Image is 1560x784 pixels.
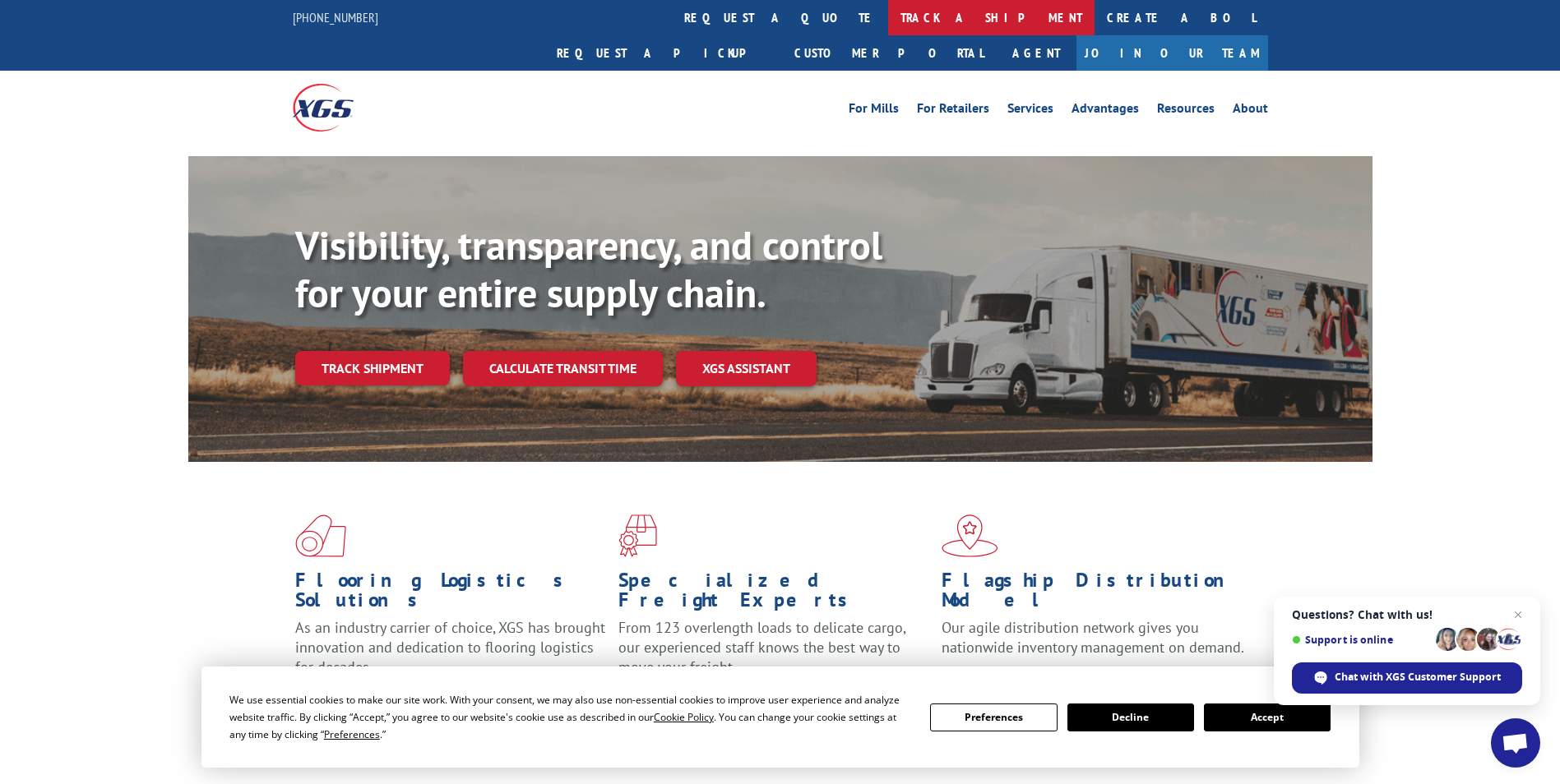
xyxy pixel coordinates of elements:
[618,514,657,557] img: xgs-icon-focused-on-flooring-red
[295,219,882,318] b: Visibility, transparency, and control for your entire supply chain.
[942,618,1244,657] span: Our agile distribution network gives you nationwide inventory management on demand.
[1335,670,1501,685] span: Chat with XGS Customer Support
[324,727,380,741] span: Preferences
[1233,102,1268,120] a: About
[676,351,817,386] a: XGS ASSISTANT
[1157,102,1215,120] a: Resources
[618,570,929,618] h1: Specialized Freight Experts
[1072,102,1139,120] a: Advantages
[930,703,1057,731] button: Preferences
[1292,662,1522,694] span: Chat with XGS Customer Support
[654,710,714,724] span: Cookie Policy
[782,35,996,71] a: Customer Portal
[1292,634,1430,646] span: Support is online
[463,351,663,386] a: Calculate transit time
[917,102,989,120] a: For Retailers
[1067,703,1194,731] button: Decline
[942,514,998,557] img: xgs-icon-flagship-distribution-model-red
[1491,718,1540,768] a: Open chat
[618,618,929,691] p: From 123 overlength loads to delicate cargo, our experienced staff knows the best way to move you...
[293,9,378,25] a: [PHONE_NUMBER]
[295,514,346,557] img: xgs-icon-total-supply-chain-intelligence-red
[1292,608,1522,621] span: Questions? Chat with us!
[201,666,1359,768] div: Cookie Consent Prompt
[295,570,606,618] h1: Flooring Logistics Solutions
[1007,102,1053,120] a: Services
[295,618,605,676] span: As an industry carrier of choice, XGS has brought innovation and dedication to flooring logistics...
[942,570,1252,618] h1: Flagship Distribution Model
[849,102,899,120] a: For Mills
[1204,703,1331,731] button: Accept
[1076,35,1268,71] a: Join Our Team
[295,351,450,385] a: Track shipment
[544,35,782,71] a: Request a pickup
[996,35,1076,71] a: Agent
[229,691,910,743] div: We use essential cookies to make our site work. With your consent, we may also use non-essential ...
